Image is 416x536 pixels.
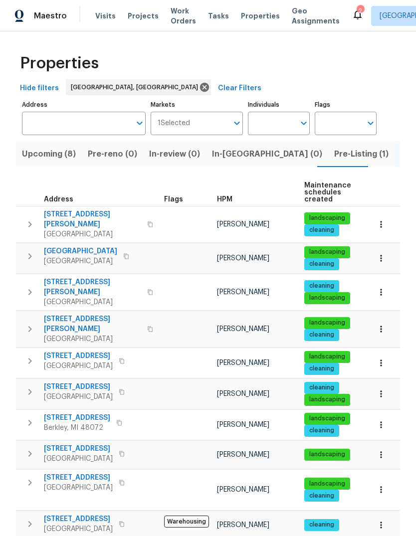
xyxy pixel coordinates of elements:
span: landscaping [305,414,349,423]
span: cleaning [305,521,338,529]
span: landscaping [305,319,349,327]
span: Warehousing [164,516,209,528]
label: Address [22,102,146,108]
span: cleaning [305,383,338,392]
span: landscaping [305,353,349,361]
span: Clear Filters [218,82,261,95]
span: [GEOGRAPHIC_DATA] [44,229,141,239]
label: Markets [151,102,243,108]
span: [STREET_ADDRESS] [44,382,113,392]
div: [GEOGRAPHIC_DATA], [GEOGRAPHIC_DATA] [66,79,211,95]
span: Pre-reno (0) [88,147,137,161]
button: Open [230,116,244,130]
span: [STREET_ADDRESS] [44,473,113,483]
span: landscaping [305,395,349,404]
span: [GEOGRAPHIC_DATA], [GEOGRAPHIC_DATA] [71,82,202,92]
span: landscaping [305,214,349,222]
span: [PERSON_NAME] [217,421,269,428]
span: Projects [128,11,159,21]
span: cleaning [305,226,338,234]
span: [STREET_ADDRESS][PERSON_NAME] [44,314,141,334]
span: [GEOGRAPHIC_DATA] [44,334,141,344]
span: cleaning [305,282,338,290]
span: [PERSON_NAME] [217,221,269,228]
span: landscaping [305,450,349,459]
span: Address [44,196,73,203]
label: Individuals [248,102,310,108]
span: In-review (0) [149,147,200,161]
span: [PERSON_NAME] [217,255,269,262]
button: Clear Filters [214,79,265,98]
div: 2 [357,6,364,16]
span: [STREET_ADDRESS] [44,514,113,524]
span: [GEOGRAPHIC_DATA] [44,483,113,493]
span: Maestro [34,11,67,21]
span: Flags [164,196,183,203]
span: [GEOGRAPHIC_DATA] [44,361,113,371]
span: [GEOGRAPHIC_DATA] [44,297,141,307]
span: [PERSON_NAME] [217,326,269,333]
span: Geo Assignments [292,6,340,26]
span: cleaning [305,426,338,435]
span: HPM [217,196,232,203]
span: [PERSON_NAME] [217,522,269,529]
span: landscaping [305,480,349,488]
span: [PERSON_NAME] [217,289,269,296]
span: [PERSON_NAME] [217,451,269,458]
button: Open [133,116,147,130]
span: [PERSON_NAME] [217,359,269,366]
span: cleaning [305,492,338,500]
span: cleaning [305,260,338,268]
span: Berkley, MI 48072 [44,423,110,433]
span: Visits [95,11,116,21]
span: [STREET_ADDRESS][PERSON_NAME] [44,277,141,297]
span: Properties [241,11,280,21]
span: cleaning [305,364,338,373]
span: [PERSON_NAME] [217,486,269,493]
span: 1 Selected [158,119,190,128]
span: [GEOGRAPHIC_DATA] [44,392,113,402]
span: [STREET_ADDRESS] [44,413,110,423]
span: Pre-Listing (1) [334,147,389,161]
span: landscaping [305,294,349,302]
span: [PERSON_NAME] [217,390,269,397]
span: Tasks [208,12,229,19]
span: Properties [20,58,99,68]
span: [GEOGRAPHIC_DATA] [44,454,113,464]
span: [STREET_ADDRESS] [44,351,113,361]
span: [GEOGRAPHIC_DATA] [44,256,117,266]
span: Maintenance schedules created [304,182,351,203]
button: Open [364,116,378,130]
span: Work Orders [171,6,196,26]
span: [STREET_ADDRESS] [44,444,113,454]
span: Hide filters [20,82,59,95]
span: In-[GEOGRAPHIC_DATA] (0) [212,147,322,161]
label: Flags [315,102,377,108]
span: [GEOGRAPHIC_DATA] [44,246,117,256]
span: [GEOGRAPHIC_DATA] [44,524,113,534]
span: landscaping [305,248,349,256]
button: Open [297,116,311,130]
span: [STREET_ADDRESS][PERSON_NAME] [44,209,141,229]
button: Hide filters [16,79,63,98]
span: Upcoming (8) [22,147,76,161]
span: cleaning [305,331,338,339]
